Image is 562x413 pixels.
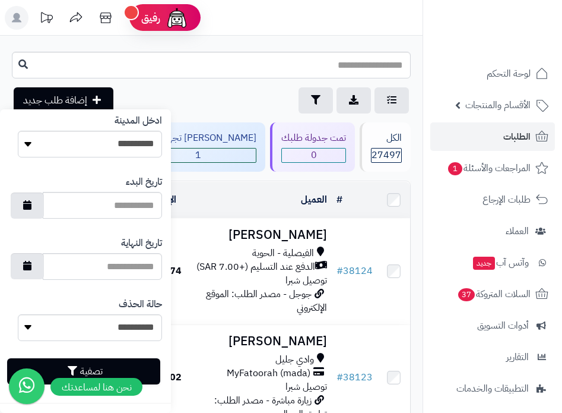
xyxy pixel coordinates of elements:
a: إضافة طلب جديد [14,87,113,114]
span: السلات المتروكة [457,286,531,302]
a: #38123 [336,370,373,384]
img: ai-face.png [165,6,189,30]
span: الفيصلية - الحوية [252,247,314,260]
label: تاريخ البدء [126,175,162,189]
a: العملاء [430,217,555,245]
a: أدوات التسويق [430,311,555,340]
span: العملاء [506,223,529,239]
h3: [PERSON_NAME] [192,228,327,242]
a: # [336,193,342,207]
img: logo-2.png [481,24,551,49]
a: لوحة التحكم [430,59,555,88]
span: الدفع عند التسليم (+7.00 SAR) [196,260,315,274]
a: السلات المتروكة37 [430,280,555,308]
span: أدوات التسويق [477,317,529,334]
a: التطبيقات والخدمات [430,374,555,403]
span: 27497 [372,149,401,162]
a: طلبات الإرجاع [430,185,555,214]
span: المراجعات والأسئلة [447,160,531,176]
span: رفيق [141,11,160,25]
a: العميل [301,193,327,207]
h3: [PERSON_NAME] [192,335,327,348]
span: 1 [140,149,256,162]
label: تاريخ النهاية [121,237,162,250]
span: لوحة التحكم [487,65,531,82]
span: وآتس آب [472,254,529,271]
a: #38124 [336,264,373,278]
a: تمت جدولة طلبك 0 [268,122,357,172]
div: تمت جدولة طلبك [281,131,346,145]
label: حالة الحذف [119,298,162,311]
span: 0 [282,149,345,162]
span: # [336,370,343,384]
span: توصيل شبرا [285,380,327,394]
a: التقارير [430,343,555,371]
span: # [336,264,343,278]
span: توصيل شبرا [285,273,327,288]
span: التطبيقات والخدمات [456,380,529,397]
div: الكل [371,131,402,145]
span: التقارير [506,349,529,365]
a: [PERSON_NAME] تجهيز طلبك 1 [126,122,268,172]
span: 1 [447,162,462,176]
label: ادخل المدينة [115,114,162,128]
span: جوجل - مصدر الطلب: الموقع الإلكتروني [206,287,327,315]
div: [PERSON_NAME] تجهيز طلبك [139,131,256,145]
a: تحديثات المنصة [31,6,61,33]
a: المراجعات والأسئلة1 [430,154,555,182]
span: إضافة طلب جديد [23,93,87,108]
button: تصفية [7,358,160,384]
span: 37 [458,288,475,302]
a: الكل27497 [357,122,413,172]
span: جديد [473,257,495,270]
span: MyFatoorah (mada) [227,367,310,380]
a: الطلبات [430,122,555,151]
span: وادي جليل [275,353,314,367]
span: الأقسام والمنتجات [465,97,531,114]
span: طلبات الإرجاع [482,191,531,208]
span: الطلبات [503,128,531,145]
a: وآتس آبجديد [430,248,555,277]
